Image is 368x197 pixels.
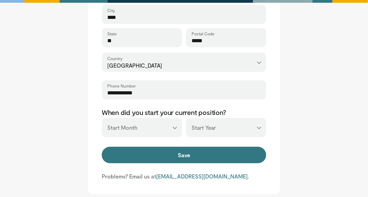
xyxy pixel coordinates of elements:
[102,108,266,117] p: When did you start your current position?
[107,8,115,13] label: City
[107,31,117,36] label: State
[192,31,214,36] label: Postal Code
[102,147,266,163] button: Save
[107,83,136,89] label: Phone Number
[156,173,248,180] a: [EMAIL_ADDRESS][DOMAIN_NAME]
[102,173,266,181] p: Problems? Email us at .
